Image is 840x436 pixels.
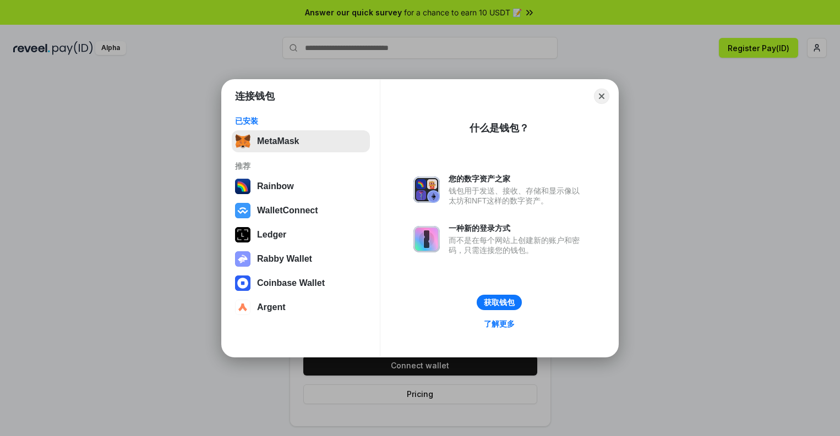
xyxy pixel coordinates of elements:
img: svg+xml,%3Csvg%20xmlns%3D%22http%3A%2F%2Fwww.w3.org%2F2000%2Fsvg%22%20fill%3D%22none%22%20viewBox... [413,176,440,203]
button: MetaMask [232,130,370,152]
button: 获取钱包 [477,295,522,310]
button: Ledger [232,224,370,246]
div: Ledger [257,230,286,240]
img: svg+xml,%3Csvg%20width%3D%22120%22%20height%3D%22120%22%20viewBox%3D%220%200%20120%20120%22%20fil... [235,179,250,194]
img: svg+xml,%3Csvg%20xmlns%3D%22http%3A%2F%2Fwww.w3.org%2F2000%2Fsvg%22%20fill%3D%22none%22%20viewBox... [235,251,250,267]
img: svg+xml,%3Csvg%20xmlns%3D%22http%3A%2F%2Fwww.w3.org%2F2000%2Fsvg%22%20fill%3D%22none%22%20viewBox... [413,226,440,252]
button: Argent [232,296,370,318]
button: WalletConnect [232,200,370,222]
div: MetaMask [257,136,299,146]
button: Rainbow [232,175,370,197]
img: svg+xml,%3Csvg%20xmlns%3D%22http%3A%2F%2Fwww.w3.org%2F2000%2Fsvg%22%20width%3D%2228%22%20height%3... [235,227,250,242]
h1: 连接钱包 [235,90,275,103]
img: svg+xml,%3Csvg%20fill%3D%22none%22%20height%3D%2233%22%20viewBox%3D%220%200%2035%2033%22%20width%... [235,134,250,149]
button: Rabby Wallet [232,248,370,270]
div: Rainbow [257,181,294,191]
div: Rabby Wallet [257,254,312,264]
div: 而不是在每个网站上创建新的账户和密码，只需连接您的钱包。 [449,235,585,255]
div: 您的数字资产之家 [449,174,585,184]
div: 了解更多 [484,319,515,329]
div: Coinbase Wallet [257,278,325,288]
img: svg+xml,%3Csvg%20width%3D%2228%22%20height%3D%2228%22%20viewBox%3D%220%200%2028%2028%22%20fill%3D... [235,203,250,218]
div: 什么是钱包？ [470,122,529,135]
div: 一种新的登录方式 [449,223,585,233]
div: 获取钱包 [484,297,515,307]
button: Close [594,89,609,104]
div: WalletConnect [257,206,318,216]
div: 已安装 [235,116,367,126]
div: 钱包用于发送、接收、存储和显示像以太坊和NFT这样的数字资产。 [449,186,585,206]
button: Coinbase Wallet [232,272,370,294]
div: 推荐 [235,161,367,171]
img: svg+xml,%3Csvg%20width%3D%2228%22%20height%3D%2228%22%20viewBox%3D%220%200%2028%2028%22%20fill%3D... [235,275,250,291]
img: svg+xml,%3Csvg%20width%3D%2228%22%20height%3D%2228%22%20viewBox%3D%220%200%2028%2028%22%20fill%3D... [235,300,250,315]
div: Argent [257,302,286,312]
a: 了解更多 [477,317,521,331]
